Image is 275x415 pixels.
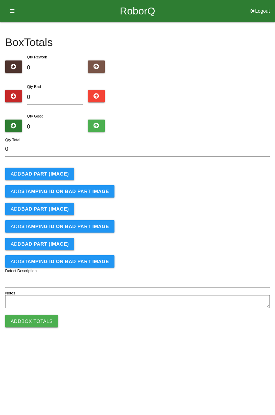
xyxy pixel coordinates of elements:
label: Defect Description [5,268,37,274]
button: AddSTAMPING ID on BAD PART Image [5,185,114,198]
label: Notes [5,290,15,296]
button: AddSTAMPING ID on BAD PART Image [5,220,114,233]
button: AddSTAMPING ID on BAD PART Image [5,255,114,268]
h4: Box Totals [5,36,270,48]
button: AddBAD PART (IMAGE) [5,203,74,215]
b: STAMPING ID on BAD PART Image [21,259,109,264]
b: BAD PART (IMAGE) [21,206,69,212]
label: Qty Total [5,137,20,143]
button: AddBAD PART (IMAGE) [5,168,74,180]
label: Qty Rework [27,55,47,59]
b: STAMPING ID on BAD PART Image [21,189,109,194]
button: AddBAD PART (IMAGE) [5,238,74,250]
label: Qty Bad [27,85,41,89]
b: BAD PART (IMAGE) [21,241,69,247]
b: BAD PART (IMAGE) [21,171,69,177]
label: Qty Good [27,114,44,118]
button: AddBox Totals [5,315,58,327]
b: STAMPING ID on BAD PART Image [21,224,109,229]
